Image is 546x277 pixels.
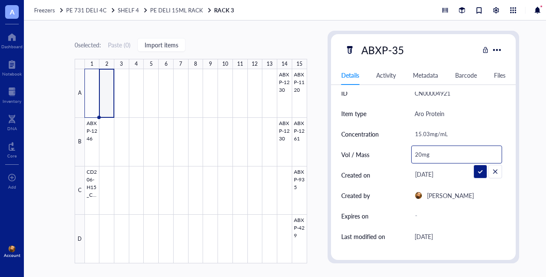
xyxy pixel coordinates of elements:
a: Core [7,140,17,158]
div: Activity [376,70,396,80]
div: [DATE] [415,231,433,242]
span: A [10,6,15,17]
span: Freezers [34,6,55,14]
div: 9 [209,59,212,69]
div: 6 [165,59,168,69]
div: - [411,208,502,224]
div: A [75,69,85,118]
div: 3 [120,59,123,69]
div: [DATE] [411,167,502,183]
div: Barcode [455,70,477,80]
div: ID [341,88,348,98]
a: Inventory [3,85,21,104]
a: DNA [7,112,17,131]
div: Core [7,153,17,158]
div: B [75,118,85,166]
div: 7 [179,59,182,69]
a: Notebook [2,58,22,76]
div: 13 [267,59,273,69]
div: Created on [341,170,370,180]
span: PE DELI 15ML RACK [150,6,203,14]
div: ABXP-35 [357,41,408,59]
div: 10 [222,59,228,69]
div: CN00004921 [415,88,450,98]
div: 15.03mg/mL [411,125,502,143]
div: 1 [90,59,93,69]
div: Metadata [413,70,438,80]
a: Freezers [34,6,64,14]
div: 0 selected: [75,40,101,50]
button: Paste (0) [108,38,131,52]
img: 92be2d46-9bf5-4a00-a52c-ace1721a4f07.jpeg [9,245,15,252]
div: Concentration [341,129,379,139]
div: Add [8,184,16,190]
div: Dashboard [1,44,23,49]
div: Inventory [3,99,21,104]
div: Last modified by [341,252,385,262]
a: PE 731 DELI 4C [66,6,116,14]
span: PE 731 DELI 4C [66,6,107,14]
div: [PERSON_NAME] [427,190,474,201]
div: 14 [282,59,288,69]
span: SHELF 4 [118,6,139,14]
div: 4 [135,59,138,69]
div: Aro Protein [415,108,444,119]
div: Last modified on [341,232,385,241]
div: Notebook [2,71,22,76]
div: Details [341,70,359,80]
div: Expires on [341,211,369,221]
div: Vol / Mass [341,150,369,159]
div: DNA [7,126,17,131]
div: Item type [341,109,366,118]
div: D [75,215,85,263]
img: 92be2d46-9bf5-4a00-a52c-ace1721a4f07.jpeg [415,192,422,199]
div: Account [4,253,20,258]
div: 5 [150,59,153,69]
a: RACK 3 [214,6,235,14]
div: [PERSON_NAME] [427,252,474,262]
div: 8 [194,59,197,69]
div: 15 [296,59,302,69]
div: 12 [252,59,258,69]
span: Import items [145,41,178,48]
div: Created by [341,191,370,200]
div: 11 [237,59,243,69]
div: C [75,166,85,215]
a: SHELF 4PE DELI 15ML RACK [118,6,212,14]
div: 2 [105,59,108,69]
button: Import items [137,38,186,52]
div: Files [494,70,505,80]
a: Dashboard [1,30,23,49]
